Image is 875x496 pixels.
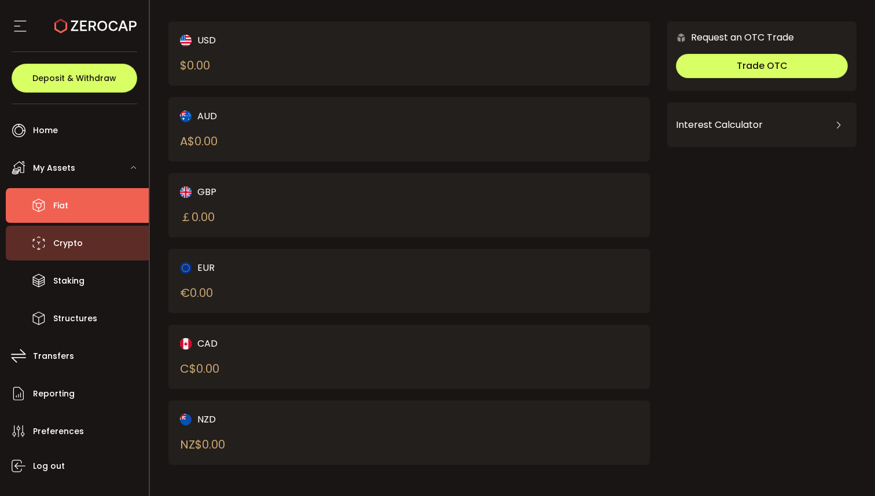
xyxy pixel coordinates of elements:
[180,436,225,453] div: NZ$ 0.00
[33,385,75,402] span: Reporting
[12,64,137,93] button: Deposit & Withdraw
[676,54,848,78] button: Trade OTC
[33,348,74,365] span: Transfers
[817,440,875,496] iframe: Chat Widget
[53,310,97,327] span: Structures
[53,273,84,289] span: Staking
[180,208,215,226] div: ￡ 0.00
[676,32,686,43] img: 6nGpN7MZ9FLuBP83NiajKbTRY4UzlzQtBKtCrLLspmCkSvCZHBKvY3NxgQaT5JnOQREvtQ257bXeeSTueZfAPizblJ+Fe8JwA...
[180,33,387,47] div: USD
[180,412,387,427] div: NZD
[180,338,192,350] img: cad_portfolio.svg
[180,35,192,46] img: usd_portfolio.svg
[180,186,192,198] img: gbp_portfolio.svg
[180,111,192,122] img: aud_portfolio.svg
[33,160,75,177] span: My Assets
[180,57,210,74] div: $ 0.00
[180,414,192,425] img: nzd_portfolio.svg
[180,133,218,150] div: A$ 0.00
[667,30,794,45] div: Request an OTC Trade
[676,111,848,139] div: Interest Calculator
[32,74,116,82] span: Deposit & Withdraw
[180,360,219,377] div: C$ 0.00
[53,235,83,252] span: Crypto
[180,109,387,123] div: AUD
[53,197,68,214] span: Fiat
[33,423,84,440] span: Preferences
[180,260,387,275] div: EUR
[180,336,387,351] div: CAD
[33,458,65,475] span: Log out
[33,122,58,139] span: Home
[180,284,213,302] div: € 0.00
[737,59,788,72] span: Trade OTC
[180,185,387,199] div: GBP
[180,262,192,274] img: eur_portfolio.svg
